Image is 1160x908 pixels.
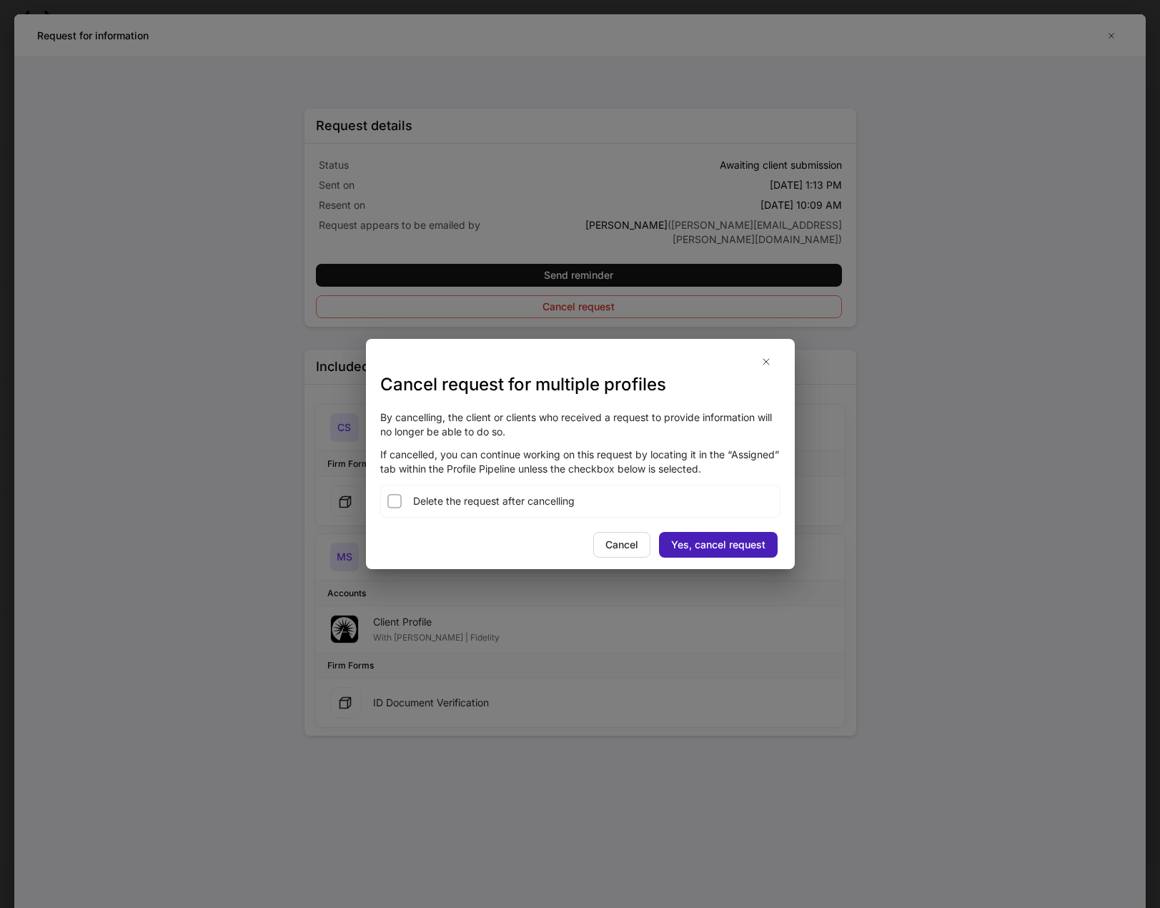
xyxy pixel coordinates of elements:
[380,410,780,439] p: By cancelling, the client or clients who received a request to provide information will no longer...
[380,373,780,396] h3: Cancel request for multiple profiles
[413,494,575,508] span: Delete the request after cancelling
[659,532,778,558] button: Yes, cancel request
[671,538,765,552] div: Yes, cancel request
[593,532,650,558] button: Cancel
[605,538,638,552] div: Cancel
[380,448,780,476] p: If cancelled, you can continue working on this request by locating it in the “Assigned” tab withi...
